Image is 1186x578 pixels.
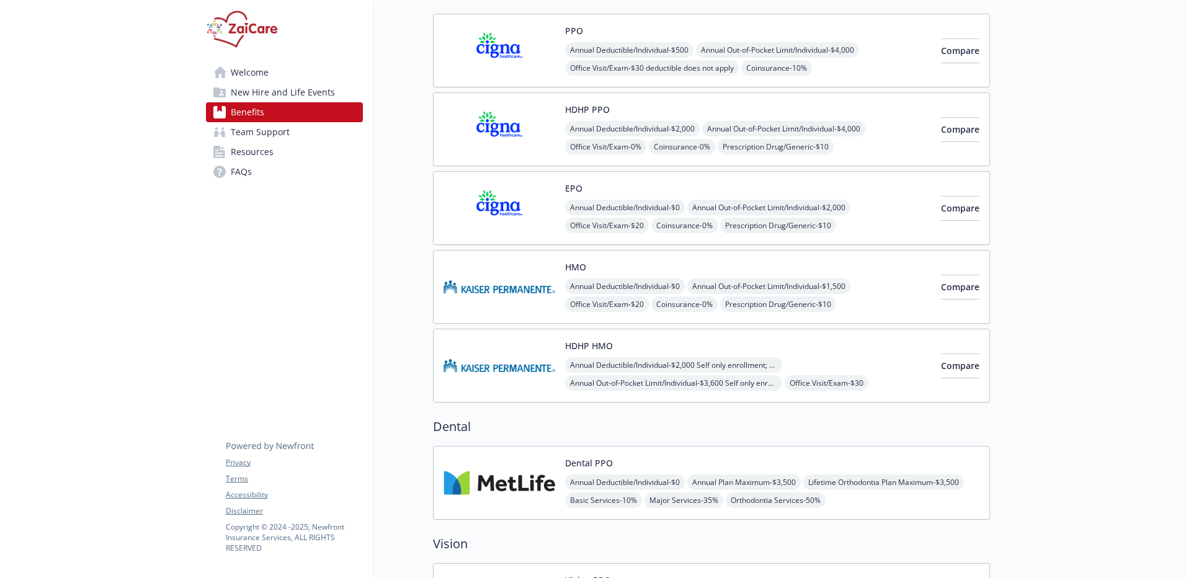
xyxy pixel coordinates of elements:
[444,182,555,234] img: CIGNA carrier logo
[206,122,363,142] a: Team Support
[206,102,363,122] a: Benefits
[565,42,693,58] span: Annual Deductible/Individual - $500
[565,218,649,233] span: Office Visit/Exam - $20
[226,489,362,500] a: Accessibility
[206,82,363,102] a: New Hire and Life Events
[687,278,850,294] span: Annual Out-of-Pocket Limit/Individual - $1,500
[941,360,979,371] span: Compare
[687,474,801,490] span: Annual Plan Maximum - $3,500
[941,117,979,142] button: Compare
[226,505,362,517] a: Disclaimer
[565,375,782,391] span: Annual Out-of-Pocket Limit/Individual - $3,600 Self only enrollment; $3,600 for any one member wi...
[565,121,700,136] span: Annual Deductible/Individual - $2,000
[644,492,723,508] span: Major Services - 35%
[565,278,685,294] span: Annual Deductible/Individual - $0
[702,121,865,136] span: Annual Out-of-Pocket Limit/Individual - $4,000
[720,218,836,233] span: Prescription Drug/Generic - $10
[565,24,583,37] button: PPO
[444,456,555,509] img: Metlife Inc carrier logo
[741,60,812,76] span: Coinsurance - 10%
[565,357,782,373] span: Annual Deductible/Individual - $2,000 Self only enrollment; $3,300 for any one member within a Fa...
[565,339,613,352] button: HDHP HMO
[565,60,739,76] span: Office Visit/Exam - $30 deductible does not apply
[206,63,363,82] a: Welcome
[565,139,646,154] span: Office Visit/Exam - 0%
[941,196,979,221] button: Compare
[226,473,362,484] a: Terms
[226,522,362,553] p: Copyright © 2024 - 2025 , Newfront Insurance Services, ALL RIGHTS RESERVED
[433,535,990,553] h2: Vision
[444,339,555,392] img: Kaiser Permanente Insurance Company carrier logo
[720,296,836,312] span: Prescription Drug/Generic - $10
[565,296,649,312] span: Office Visit/Exam - $20
[444,103,555,156] img: CIGNA carrier logo
[726,492,826,508] span: Orthodontia Services - 50%
[941,353,979,378] button: Compare
[565,492,642,508] span: Basic Services - 10%
[565,103,610,116] button: HDHP PPO
[941,202,979,214] span: Compare
[696,42,859,58] span: Annual Out-of-Pocket Limit/Individual - $4,000
[231,122,290,142] span: Team Support
[231,162,252,182] span: FAQs
[941,281,979,293] span: Compare
[803,474,964,490] span: Lifetime Orthodontia Plan Maximum - $3,500
[785,375,868,391] span: Office Visit/Exam - $30
[206,142,363,162] a: Resources
[941,45,979,56] span: Compare
[649,139,715,154] span: Coinsurance - 0%
[226,457,362,468] a: Privacy
[231,82,335,102] span: New Hire and Life Events
[444,260,555,313] img: Kaiser Permanente Insurance Company carrier logo
[941,123,979,135] span: Compare
[231,63,269,82] span: Welcome
[565,474,685,490] span: Annual Deductible/Individual - $0
[231,142,274,162] span: Resources
[565,456,613,469] button: Dental PPO
[941,38,979,63] button: Compare
[565,260,586,273] button: HMO
[941,275,979,300] button: Compare
[687,200,850,215] span: Annual Out-of-Pocket Limit/Individual - $2,000
[433,417,990,436] h2: Dental
[565,200,685,215] span: Annual Deductible/Individual - $0
[651,218,718,233] span: Coinsurance - 0%
[651,296,718,312] span: Coinsurance - 0%
[231,102,264,122] span: Benefits
[718,139,834,154] span: Prescription Drug/Generic - $10
[206,162,363,182] a: FAQs
[444,24,555,77] img: CIGNA carrier logo
[565,182,582,195] button: EPO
